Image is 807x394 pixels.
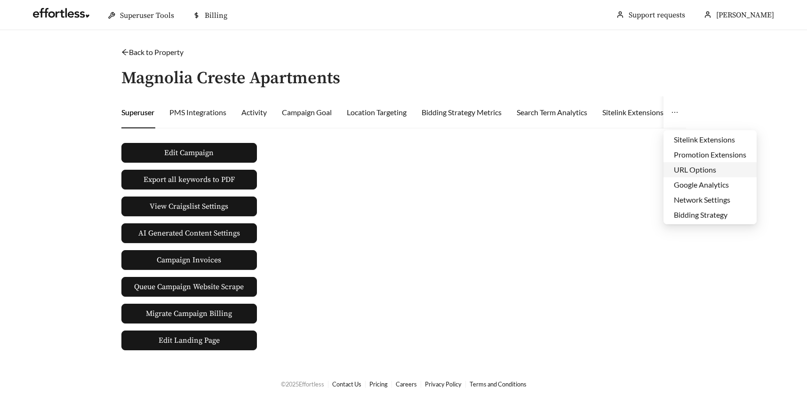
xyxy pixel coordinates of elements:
[422,107,502,118] div: Bidding Strategy Metrics
[121,250,257,270] a: Campaign Invoices
[144,174,235,185] span: Export all keywords to PDF
[121,304,257,323] button: Migrate Campaign Billing
[716,10,774,20] span: [PERSON_NAME]
[150,201,228,212] span: View Craigslist Settings
[663,96,686,128] button: ellipsis
[663,222,757,237] li: Conversion Tracking
[396,380,417,388] a: Careers
[121,47,184,56] a: arrow-leftBack to Property
[663,162,757,177] li: URL Options
[157,251,221,269] span: Campaign Invoices
[120,11,174,20] span: Superuser Tools
[205,11,227,20] span: Billing
[138,228,240,239] span: AI Generated Content Settings
[134,281,244,292] span: Queue Campaign Website Scrape
[470,380,527,388] a: Terms and Conditions
[121,170,257,189] button: Export all keywords to PDF
[281,380,324,388] span: © 2025 Effortless
[663,132,757,147] li: Sitelink Extensions
[282,107,332,118] div: Campaign Goal
[663,207,757,222] li: Bidding Strategy
[602,107,663,118] div: Sitelink Extensions
[159,331,220,350] span: Edit Landing Page
[164,147,214,158] span: Edit Campaign
[369,380,388,388] a: Pricing
[121,331,257,350] a: Edit Landing Page
[671,109,679,116] span: ellipsis
[121,197,257,216] button: View Craigslist Settings
[121,223,257,243] button: AI Generated Content Settings
[121,277,257,297] button: Queue Campaign Website Scrape
[121,48,129,56] span: arrow-left
[241,107,267,118] div: Activity
[629,10,685,20] a: Support requests
[347,107,407,118] div: Location Targeting
[663,192,757,207] li: Network Settings
[332,380,361,388] a: Contact Us
[121,107,154,118] div: Superuser
[425,380,462,388] a: Privacy Policy
[121,143,257,163] button: Edit Campaign
[146,308,232,319] span: Migrate Campaign Billing
[169,107,226,118] div: PMS Integrations
[517,107,587,118] div: Search Term Analytics
[121,69,340,88] h3: Magnolia Creste Apartments
[663,147,757,162] li: Promotion Extensions
[663,130,757,224] ul: expanded dropdown
[663,177,757,192] li: Google Analytics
